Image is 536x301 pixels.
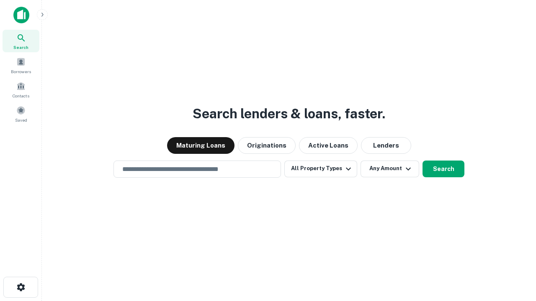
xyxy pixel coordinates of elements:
[361,137,411,154] button: Lenders
[3,30,39,52] a: Search
[3,78,39,101] a: Contacts
[299,137,358,154] button: Active Loans
[13,92,29,99] span: Contacts
[167,137,234,154] button: Maturing Loans
[15,117,27,123] span: Saved
[13,44,28,51] span: Search
[423,161,464,177] button: Search
[494,234,536,274] iframe: Chat Widget
[3,102,39,125] a: Saved
[284,161,357,177] button: All Property Types
[13,7,29,23] img: capitalize-icon.png
[238,137,296,154] button: Originations
[3,54,39,77] a: Borrowers
[11,68,31,75] span: Borrowers
[193,104,385,124] h3: Search lenders & loans, faster.
[361,161,419,177] button: Any Amount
